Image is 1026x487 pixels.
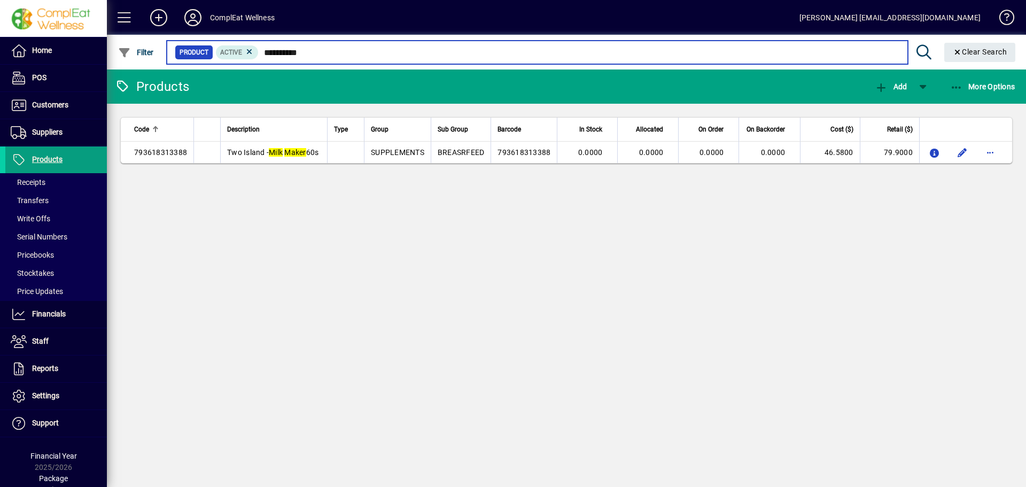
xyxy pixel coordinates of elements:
span: Serial Numbers [11,233,67,241]
div: Barcode [498,123,550,135]
a: Financials [5,301,107,328]
a: Home [5,37,107,64]
a: Serial Numbers [5,228,107,246]
button: More options [982,144,999,161]
a: Price Updates [5,282,107,300]
button: More Options [947,77,1018,96]
a: Write Offs [5,210,107,228]
div: On Order [685,123,733,135]
span: 793618313388 [134,148,187,157]
a: Receipts [5,173,107,191]
span: Staff [32,337,49,345]
span: Cost ($) [830,123,853,135]
a: Staff [5,328,107,355]
a: Support [5,410,107,437]
a: Knowledge Base [991,2,1013,37]
a: Transfers [5,191,107,210]
span: Transfers [11,196,49,205]
a: POS [5,65,107,91]
span: Financial Year [30,452,77,460]
span: Pricebooks [11,251,54,259]
button: Profile [176,8,210,27]
button: Filter [115,43,157,62]
span: Suppliers [32,128,63,136]
div: In Stock [564,123,612,135]
span: Write Offs [11,214,50,223]
span: Financials [32,310,66,318]
em: Maker [284,148,306,157]
td: 46.5800 [800,142,859,163]
span: Home [32,46,52,55]
span: Filter [118,48,154,57]
span: Code [134,123,149,135]
span: Support [32,419,59,427]
a: Settings [5,383,107,409]
span: Price Updates [11,287,63,296]
div: Sub Group [438,123,485,135]
td: 79.9000 [860,142,919,163]
div: Products [115,78,189,95]
mat-chip: Activation Status: Active [216,45,259,59]
button: Clear [944,43,1016,62]
div: Type [334,123,357,135]
a: Pricebooks [5,246,107,264]
span: Customers [32,101,68,109]
div: Group [371,123,424,135]
span: 0.0000 [699,148,724,157]
span: Group [371,123,388,135]
span: Type [334,123,348,135]
a: Reports [5,355,107,382]
span: In Stock [579,123,602,135]
span: 0.0000 [639,148,664,157]
span: Clear Search [953,48,1007,56]
div: [PERSON_NAME] [EMAIL_ADDRESS][DOMAIN_NAME] [799,9,981,26]
div: On Backorder [745,123,795,135]
span: Package [39,474,68,483]
span: Barcode [498,123,521,135]
a: Customers [5,92,107,119]
span: 0.0000 [761,148,786,157]
span: On Backorder [747,123,785,135]
span: Stocktakes [11,269,54,277]
span: 0.0000 [578,148,603,157]
span: Add [875,82,907,91]
span: Receipts [11,178,45,187]
div: ComplEat Wellness [210,9,275,26]
div: Code [134,123,187,135]
button: Add [142,8,176,27]
span: More Options [950,82,1015,91]
button: Add [872,77,910,96]
span: Two Island - 60s [227,148,318,157]
a: Stocktakes [5,264,107,282]
em: Milk [269,148,283,157]
span: Active [220,49,242,56]
span: Retail ($) [887,123,913,135]
span: Product [180,47,208,58]
span: Allocated [636,123,663,135]
span: BREASRFEED [438,148,485,157]
span: POS [32,73,46,82]
span: Settings [32,391,59,400]
span: On Order [698,123,724,135]
span: Reports [32,364,58,373]
span: 793618313388 [498,148,550,157]
button: Edit [954,144,971,161]
div: Description [227,123,321,135]
span: Products [32,155,63,164]
span: Description [227,123,260,135]
span: Sub Group [438,123,468,135]
a: Suppliers [5,119,107,146]
div: Allocated [624,123,673,135]
span: SUPPLEMENTS [371,148,424,157]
